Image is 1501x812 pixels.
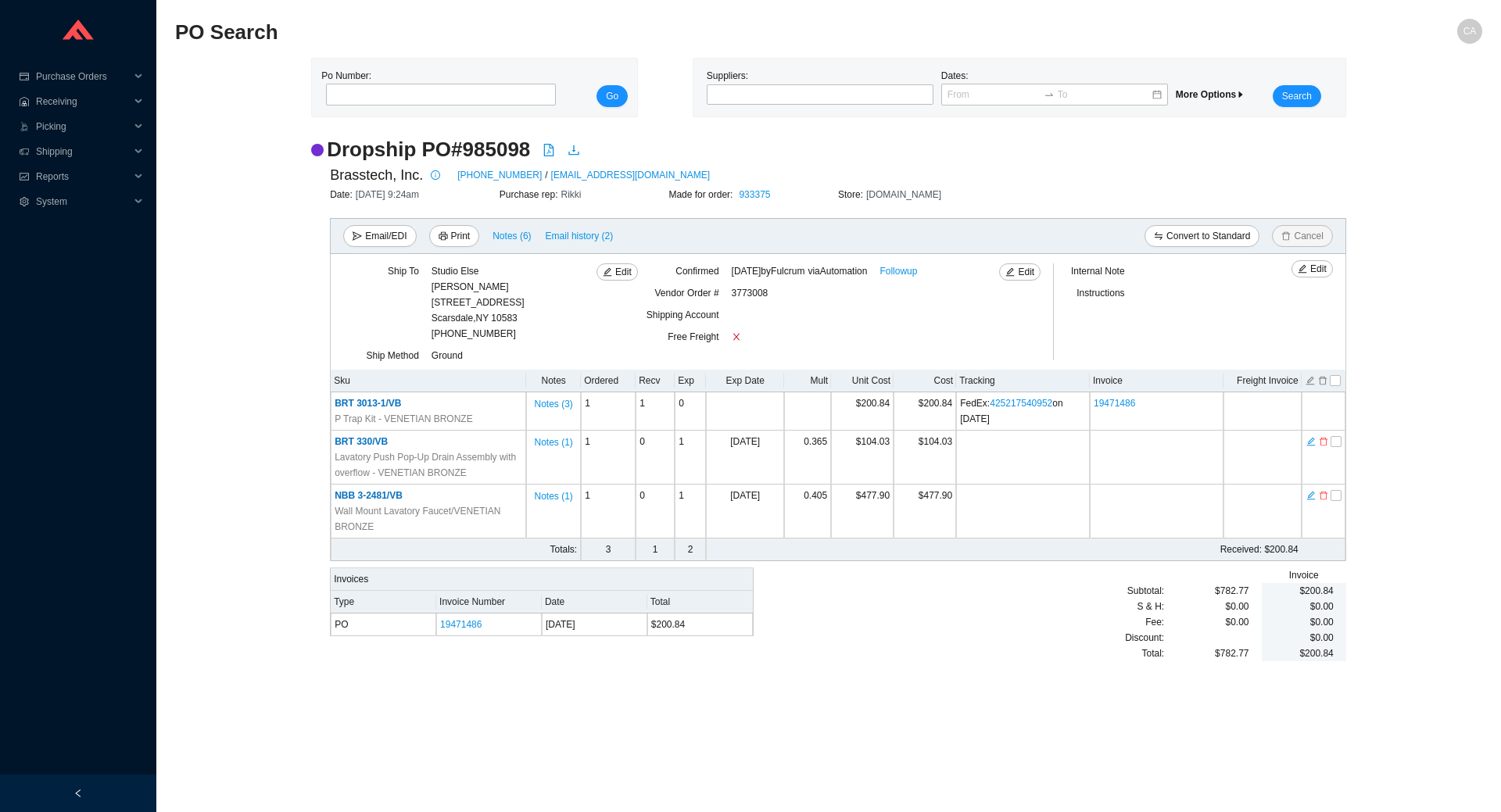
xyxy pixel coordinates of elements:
span: swap [1154,231,1163,242]
button: Notes (1) [533,434,573,445]
span: to [1044,89,1055,100]
td: 0 [636,431,675,485]
button: edit [1305,374,1316,385]
td: $200.84 [784,538,1302,561]
span: Confirmed [675,266,718,277]
span: Wall Mount Lavatory Faucet/VENETIAN BRONZE [335,503,522,535]
span: P Trap Kit - VENETIAN BRONZE [335,411,472,427]
span: Date: [330,189,356,200]
span: Total: [1142,646,1165,661]
a: 19471486 [1094,398,1135,409]
td: [DATE] [542,613,647,636]
input: From [948,87,1041,102]
a: 19471486 [440,619,482,630]
span: send [353,231,362,242]
span: Notes ( 1 ) [534,488,572,504]
td: 1 [581,485,636,538]
div: 3773008 [732,285,1012,307]
span: Search [1282,88,1312,104]
span: Notes ( 6 ) [493,228,531,244]
span: 1 [639,398,645,409]
span: edit [603,267,612,278]
span: $0.00 [1310,617,1334,628]
span: Invoice [1289,567,1319,583]
th: Exp Date [706,370,784,392]
span: Rikki [561,189,582,200]
span: Ship To [388,266,419,277]
a: 425217540952 [990,398,1052,409]
span: Received: [1220,544,1262,555]
input: To [1058,87,1151,102]
span: left [73,789,83,798]
button: edit [1306,435,1317,445]
th: Freight Invoice [1223,370,1302,392]
div: Suppliers: [703,68,937,107]
td: 3 [581,538,636,561]
span: Edit [615,264,632,280]
span: setting [19,197,30,206]
span: CA [1463,19,1477,44]
td: 1 [581,431,636,485]
span: NBB 3-2481/VB [335,490,403,501]
span: Ground [432,350,463,361]
span: edit [1005,267,1015,278]
div: Studio Else [PERSON_NAME] [STREET_ADDRESS] Scarsdale , NY 10583 [432,263,525,326]
span: Receiving [36,89,130,114]
span: delete [1319,436,1328,447]
span: Shipping [36,139,130,164]
button: printerPrint [429,225,480,247]
div: Po Number: [321,68,551,107]
td: $200.84 [831,392,894,431]
span: Discount: [1125,630,1164,646]
button: sendEmail/EDI [343,225,416,247]
span: System [36,189,130,214]
td: 1 [636,538,675,561]
div: Dates: [937,68,1172,107]
span: Notes ( 3 ) [534,396,572,412]
span: Internal Note [1071,266,1125,277]
td: 1 [581,392,636,431]
th: Exp [675,370,706,392]
td: $104.03 [894,431,956,485]
button: edit [1306,488,1317,499]
span: [DOMAIN_NAME] [866,189,941,200]
th: Recv [636,370,675,392]
td: [DATE] [706,431,784,485]
span: credit-card [19,72,30,81]
button: editEdit [596,263,638,281]
span: Ship Method [366,350,418,361]
button: Notes (1) [533,488,573,499]
span: edit [1306,490,1316,501]
th: Total [647,591,753,613]
button: delete [1318,488,1329,499]
div: Invoices [331,567,753,591]
span: Go [606,88,618,104]
span: Totals: [550,544,577,555]
td: PO [331,613,436,636]
span: [DATE] by Fulcrum [732,263,868,279]
td: 1 [675,485,706,538]
button: deleteCancel [1272,225,1332,247]
div: $200.84 [1274,646,1334,661]
button: delete [1318,435,1329,445]
span: Vendor Order # [655,288,719,299]
span: edit [1306,436,1316,447]
span: FedEx : on [DATE] [960,398,1062,424]
a: file-pdf [543,144,555,159]
span: BRT 330/VB [335,436,388,447]
th: Mult [784,370,831,392]
button: editEdit [999,263,1041,281]
th: Tracking [956,370,1090,392]
button: Notes (6) [492,227,532,238]
span: swap-right [1044,89,1055,100]
button: Notes (3) [533,395,573,406]
div: Sku [334,373,523,388]
span: Purchase rep: [500,189,561,200]
span: Edit [1310,261,1327,277]
div: [PHONE_NUMBER] [432,263,525,342]
span: Print [451,228,471,244]
span: Edit [1018,264,1034,280]
span: BRT 3013-1/VB [335,398,401,409]
td: [DATE] [706,485,784,538]
th: Type [331,591,436,613]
